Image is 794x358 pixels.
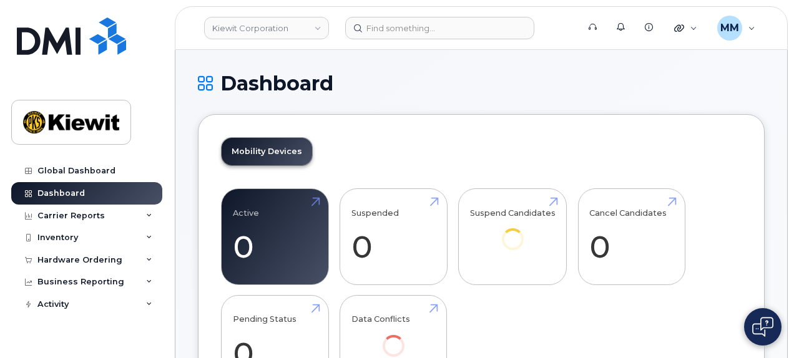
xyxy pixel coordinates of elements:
img: Open chat [752,317,773,337]
a: Mobility Devices [222,138,312,165]
h1: Dashboard [198,72,765,94]
a: Cancel Candidates 0 [589,196,674,278]
a: Suspended 0 [351,196,436,278]
a: Active 0 [233,196,317,278]
a: Suspend Candidates [470,196,556,268]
